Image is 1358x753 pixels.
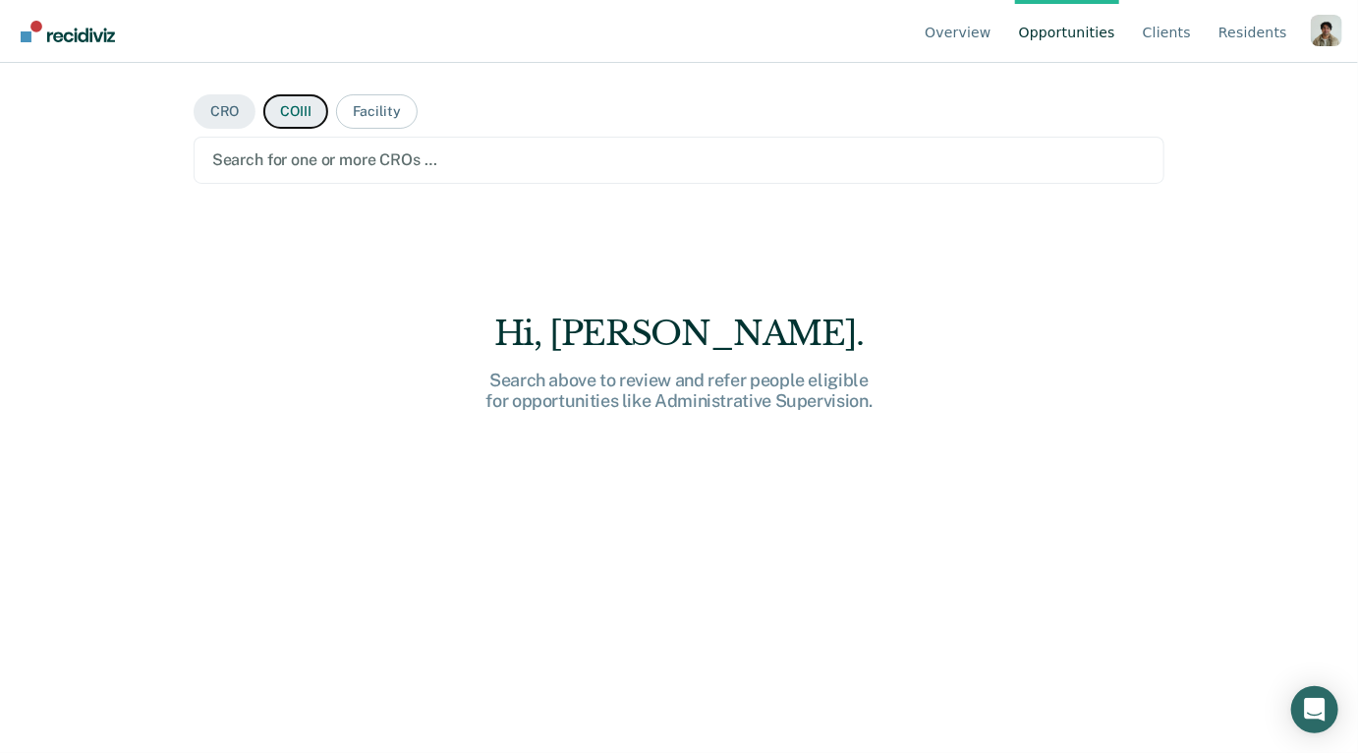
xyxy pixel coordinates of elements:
div: Search above to review and refer people eligible for opportunities like Administrative Supervision. [365,370,993,412]
div: Open Intercom Messenger [1291,686,1338,733]
div: Hi, [PERSON_NAME]. [365,314,993,354]
button: Facility [336,94,418,129]
img: Recidiviz [21,21,115,42]
button: Profile dropdown button [1311,15,1342,46]
button: COIII [263,94,327,129]
button: CRO [194,94,256,129]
